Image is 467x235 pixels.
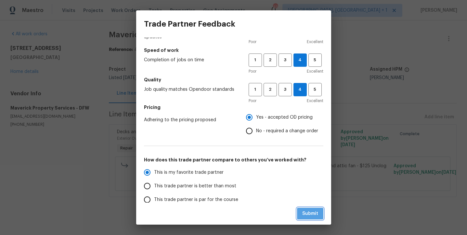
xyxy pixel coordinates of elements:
[264,56,276,64] span: 2
[293,53,307,67] button: 4
[264,53,277,67] button: 2
[307,98,323,104] span: Excellent
[294,56,306,64] span: 4
[154,196,238,203] span: This trade partner is par for the course
[279,86,291,93] span: 3
[144,47,323,53] h5: Speed of work
[249,39,256,45] span: Poor
[309,86,321,93] span: 5
[144,76,323,83] h5: Quality
[279,83,292,96] button: 3
[144,117,236,123] span: Adhering to the pricing proposed
[144,19,235,29] h3: Trade Partner Feedback
[249,53,262,67] button: 1
[307,39,323,45] span: Excellent
[308,83,322,96] button: 5
[293,83,307,96] button: 4
[249,83,262,96] button: 1
[297,208,323,220] button: Submit
[279,56,291,64] span: 3
[246,111,323,138] div: Pricing
[144,157,323,163] h5: How does this trade partner compare to others you’ve worked with?
[144,86,238,93] span: Job quality matches Opendoor standards
[249,68,256,75] span: Poor
[249,86,261,93] span: 1
[256,128,318,135] span: No - required a change order
[279,53,292,67] button: 3
[144,166,323,234] div: How does this trade partner compare to others you’ve worked with?
[294,86,306,93] span: 4
[308,53,322,67] button: 5
[249,56,261,64] span: 1
[307,68,323,75] span: Excellent
[154,169,224,176] span: This is my favorite trade partner
[144,57,238,63] span: Completion of jobs on time
[309,56,321,64] span: 5
[154,183,236,190] span: This trade partner is better than most
[264,83,277,96] button: 2
[144,104,323,111] h5: Pricing
[249,98,256,104] span: Poor
[264,86,276,93] span: 2
[256,114,313,121] span: Yes - accepted OD pricing
[302,210,318,218] span: Submit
